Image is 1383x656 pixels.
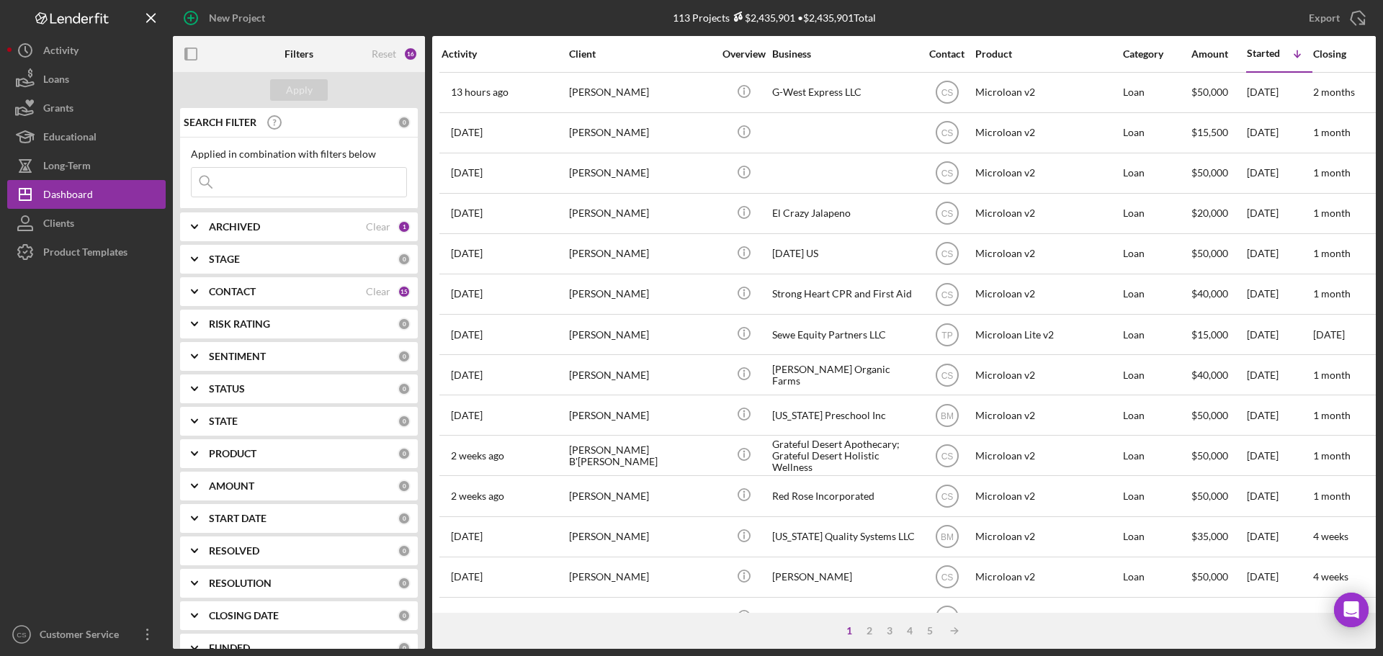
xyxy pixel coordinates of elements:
div: Microloan v2 [975,73,1119,112]
time: 2025-09-17 23:11 [451,288,483,300]
div: Product Templates [43,238,127,270]
div: Loans [43,65,69,97]
div: Loan [1123,194,1190,233]
div: [DATE] [1247,396,1312,434]
div: 5 [920,625,940,637]
div: Clear [366,286,390,297]
div: 0 [398,512,411,525]
div: [PERSON_NAME] trucking llc [772,598,916,637]
span: $15,500 [1191,126,1228,138]
div: Red Rose Incorporated [772,477,916,515]
div: Loan [1123,436,1190,475]
div: New Project [209,4,265,32]
div: [PERSON_NAME] [569,315,713,354]
div: G-West Express LLC [772,73,916,112]
div: Loan [1123,598,1190,637]
div: Clients [43,209,74,241]
text: CS [941,209,953,219]
button: Activity [7,36,166,65]
span: $50,000 [1191,490,1228,502]
div: Apply [286,79,313,101]
time: 2025-09-24 04:15 [451,86,509,98]
div: Activity [43,36,79,68]
div: 15 [398,285,411,298]
div: 1 [398,220,411,233]
a: Dashboard [7,180,166,209]
time: 2025-09-11 15:29 [451,490,504,502]
div: Started [1247,48,1280,59]
div: Amount [1191,48,1245,60]
div: [PERSON_NAME] [569,356,713,394]
time: 1 month [1313,409,1351,421]
div: Open Intercom Messenger [1334,593,1369,627]
time: 2025-09-15 03:26 [451,369,483,381]
time: 2025-09-19 00:30 [451,329,483,341]
div: Loan [1123,356,1190,394]
a: Loans [7,65,166,94]
div: [PERSON_NAME] B'[PERSON_NAME] [569,436,713,475]
div: [PERSON_NAME] Organic Farms [772,356,916,394]
div: Loan [1123,315,1190,354]
div: Loan [1123,518,1190,556]
time: 2025-09-06 22:04 [451,571,483,583]
b: RESOLUTION [209,578,272,589]
div: [DATE] [1247,73,1312,112]
div: Microloan v2 [975,477,1119,515]
time: 1 month [1313,247,1351,259]
div: 0 [398,577,411,590]
span: $50,000 [1191,166,1228,179]
div: Loan [1123,275,1190,313]
div: Microloan v2 [975,235,1119,273]
time: 4 weeks [1313,611,1348,623]
b: STATE [209,415,238,427]
span: $15,000 [1191,328,1228,341]
div: Reset [372,48,396,60]
text: BM [941,410,954,421]
div: Loan [1123,477,1190,515]
div: Loan [1123,114,1190,152]
div: Overview [717,48,771,60]
div: [DATE] [1247,477,1312,515]
span: $50,000 [1191,409,1228,421]
div: Strong Heart CPR and First Aid [772,275,916,313]
text: CS [941,572,953,583]
div: [PERSON_NAME] [772,558,916,596]
b: SEARCH FILTER [184,117,256,128]
div: 0 [398,350,411,363]
span: $35,000 [1191,530,1228,542]
div: [PERSON_NAME] [569,114,713,152]
div: Microloan v2 [975,396,1119,434]
text: CS [17,631,26,639]
span: $50,000 [1191,449,1228,462]
div: Business [772,48,916,60]
div: [PERSON_NAME] [569,154,713,192]
div: Microloan v2 [975,194,1119,233]
text: CS [941,370,953,380]
div: [DATE] [1247,436,1312,475]
b: STAGE [209,253,240,265]
text: CS [941,451,953,461]
b: AMOUNT [209,480,254,492]
div: Grateful Desert Apothecary; Grateful Desert Holistic Wellness [772,436,916,475]
span: $40,000 [1191,287,1228,300]
div: Clear [366,221,390,233]
a: Grants [7,94,166,122]
time: 2025-09-17 20:11 [451,248,483,259]
div: Contact [920,48,974,60]
span: $50,000 [1191,570,1228,583]
time: 2025-09-07 01:28 [451,531,483,542]
div: Sewe Equity Partners LLC [772,315,916,354]
div: [US_STATE] Preschool Inc [772,396,916,434]
div: [PERSON_NAME] [569,235,713,273]
div: [DATE] [1247,356,1312,394]
div: Product [975,48,1119,60]
div: Loan [1123,396,1190,434]
div: [DATE] [1247,194,1312,233]
b: Filters [285,48,313,60]
div: [PERSON_NAME] [569,477,713,515]
div: 16 [403,47,418,61]
div: [PERSON_NAME] [569,396,713,434]
div: Loan [1123,558,1190,596]
span: $50,000 [1191,86,1228,98]
div: $2,435,901 [730,12,795,24]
